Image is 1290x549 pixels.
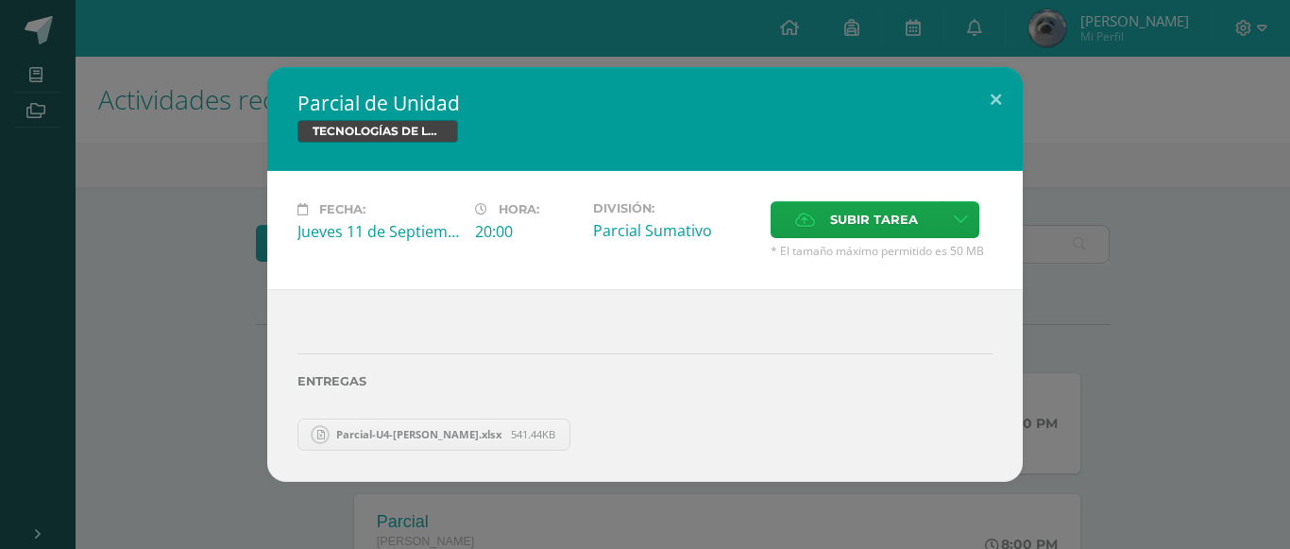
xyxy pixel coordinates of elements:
button: Close (Esc) [969,67,1023,131]
div: 20:00 [475,221,578,242]
span: TECNOLOGÍAS DE LA INFORMACIÓN Y LA COMUNICACIÓN 5 [297,120,458,143]
span: * El tamaño máximo permitido es 50 MB [771,243,993,259]
label: División: [593,201,755,215]
span: Hora: [499,202,539,216]
div: Jueves 11 de Septiembre [297,221,460,242]
h2: Parcial de Unidad [297,90,993,116]
a: Parcial-U4-Ana Tuy.xlsx [297,419,570,451]
span: 541.44KB [511,427,555,441]
span: Fecha: [319,202,365,216]
span: Parcial-U4-[PERSON_NAME].xlsx [327,427,511,441]
div: Parcial Sumativo [593,220,755,241]
span: Subir tarea [830,202,918,237]
label: Entregas [297,374,993,388]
